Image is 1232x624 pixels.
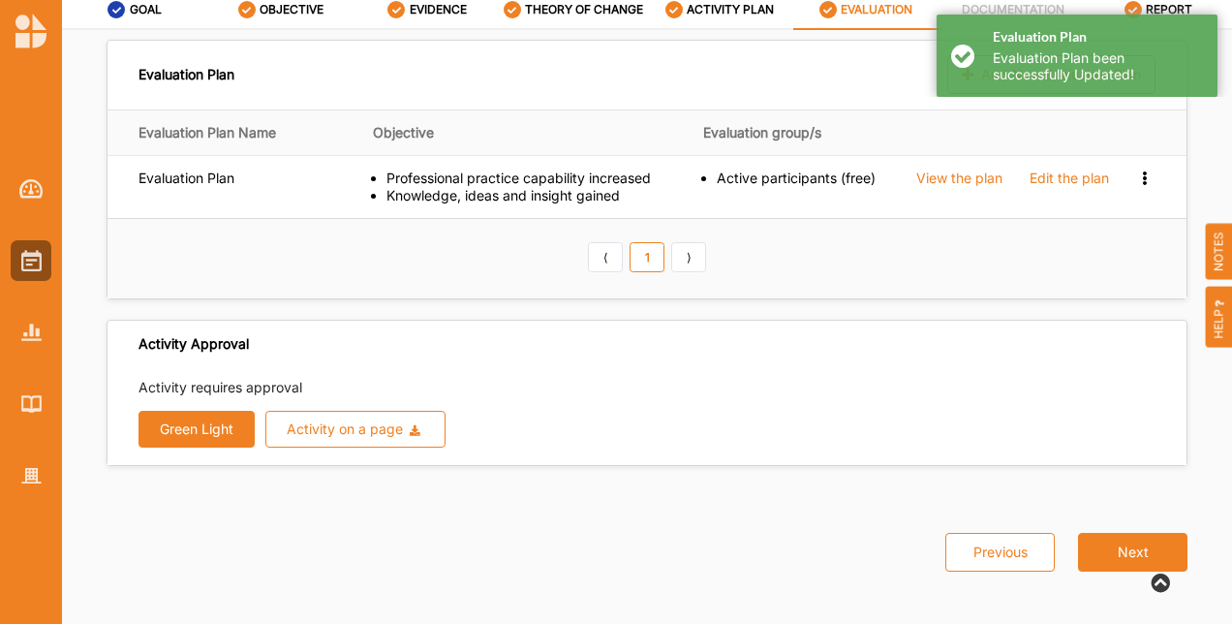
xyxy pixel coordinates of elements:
label: THEORY OF CHANGE [525,2,643,17]
div: Active participants (free) [717,170,889,187]
img: Library [21,395,42,412]
a: Reports [11,312,51,353]
div: Edit the plan [1030,170,1109,187]
button: Green Light [139,411,255,448]
img: logo [15,14,46,48]
a: Library [11,384,51,424]
a: Next item [671,242,706,273]
img: Activities [21,250,42,271]
h4: Evaluation Plan [993,29,1203,46]
div: View the plan [916,170,1002,187]
label: EVIDENCE [410,2,467,17]
div: Professional practice capability increased [386,170,690,187]
button: Previous [945,533,1055,572]
div: Evaluation Plan [139,55,234,94]
img: Organisation [21,468,42,484]
a: Organisation [11,455,51,496]
img: Dashboard [19,179,44,199]
a: Dashboard [11,169,51,209]
button: Activity on a page [265,411,447,448]
label: OBJECTIVE [260,2,323,17]
button: Next [1078,533,1187,572]
a: Activities [11,240,51,281]
div: Evaluation Plan Name [139,124,359,141]
th: Evaluation group/s [703,109,903,155]
label: EVALUATION [841,2,912,17]
th: Objective [373,109,703,155]
div: Knowledge, ideas and insight gained [386,187,690,204]
label: ACTIVITY PLAN [687,2,774,17]
img: Reports [21,324,42,340]
label: Evaluation Plan [139,170,234,187]
a: 1 [630,242,664,273]
p: Activity requires approval [139,378,1155,397]
a: Previous item [588,242,623,273]
div: Evaluation Plan been successfully Updated! [993,50,1203,83]
label: GOAL [130,2,162,17]
div: Pagination Navigation [585,242,710,275]
div: Activity on a page [287,422,403,436]
span: Activity Approval [139,335,249,353]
